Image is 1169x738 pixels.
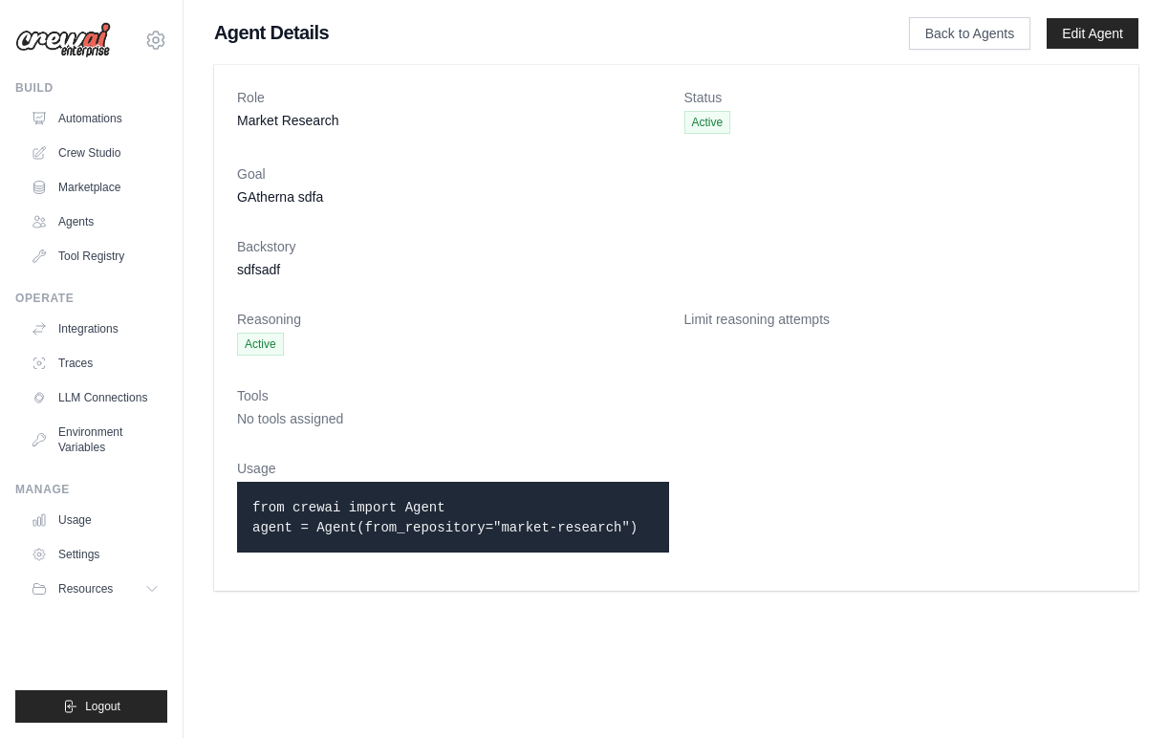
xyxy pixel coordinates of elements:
[237,111,669,130] dd: Market Research
[23,417,167,463] a: Environment Variables
[23,103,167,134] a: Automations
[909,17,1030,50] a: Back to Agents
[684,310,1116,329] dt: Limit reasoning attempts
[23,539,167,570] a: Settings
[23,314,167,344] a: Integrations
[684,88,1116,107] dt: Status
[237,386,1115,405] dt: Tools
[15,690,167,723] button: Logout
[684,111,731,134] span: Active
[237,187,1115,206] dd: GAtherna sdfa
[23,574,167,604] button: Resources
[23,172,167,203] a: Marketplace
[237,237,1115,256] dt: Backstory
[15,22,111,58] img: Logo
[237,260,1115,279] dd: sdfsadf
[237,411,343,426] span: No tools assigned
[252,500,638,535] code: from crewai import Agent agent = Agent(from_repository="market-research")
[85,699,120,714] span: Logout
[237,333,284,356] span: Active
[23,138,167,168] a: Crew Studio
[23,241,167,271] a: Tool Registry
[237,88,669,107] dt: Role
[214,19,848,46] h1: Agent Details
[23,206,167,237] a: Agents
[15,80,167,96] div: Build
[15,482,167,497] div: Manage
[237,310,669,329] dt: Reasoning
[237,459,669,478] dt: Usage
[237,164,1115,184] dt: Goal
[23,382,167,413] a: LLM Connections
[23,348,167,379] a: Traces
[1047,18,1138,49] a: Edit Agent
[58,581,113,597] span: Resources
[23,505,167,535] a: Usage
[15,291,167,306] div: Operate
